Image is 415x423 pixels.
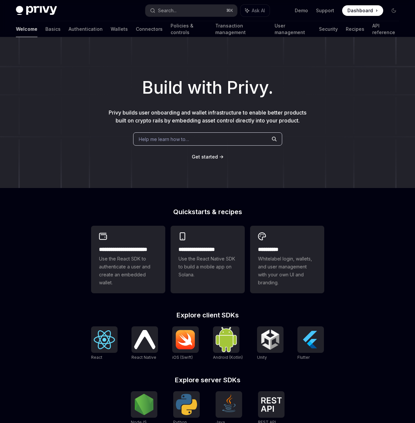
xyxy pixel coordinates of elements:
span: Android (Kotlin) [213,355,243,360]
a: Dashboard [342,5,383,16]
button: Toggle dark mode [389,5,399,16]
span: Dashboard [347,7,373,14]
a: User management [275,21,311,37]
span: React [91,355,102,360]
a: Android (Kotlin)Android (Kotlin) [213,326,243,361]
span: Help me learn how to… [139,136,189,143]
a: Demo [295,7,308,14]
a: ReactReact [91,326,118,361]
h2: Explore client SDKs [91,312,324,318]
a: Recipes [346,21,364,37]
a: Wallets [111,21,128,37]
span: Use the React Native SDK to build a mobile app on Solana. [179,255,237,279]
img: Unity [260,329,281,350]
span: Whitelabel login, wallets, and user management with your own UI and branding. [258,255,316,287]
a: Policies & controls [171,21,207,37]
span: Use the React SDK to authenticate a user and create an embedded wallet. [99,255,157,287]
a: Basics [45,21,61,37]
a: FlutterFlutter [297,326,324,361]
a: UnityUnity [257,326,284,361]
h1: Build with Privy. [11,75,404,101]
span: Flutter [297,355,310,360]
img: Flutter [300,329,321,350]
a: **** **** **** ***Use the React Native SDK to build a mobile app on Solana. [171,226,245,293]
img: React [94,330,115,349]
span: ⌘ K [226,8,233,13]
span: iOS (Swift) [172,355,193,360]
img: dark logo [16,6,57,15]
span: React Native [131,355,156,360]
a: Transaction management [215,21,266,37]
a: Authentication [69,21,103,37]
img: Android (Kotlin) [216,327,237,352]
h2: Explore server SDKs [91,377,324,383]
img: Java [218,394,239,415]
a: **** *****Whitelabel login, wallets, and user management with your own UI and branding. [250,226,324,293]
img: REST API [261,397,282,412]
span: Privy builds user onboarding and wallet infrastructure to enable better products built on crypto ... [109,109,306,124]
button: Search...⌘K [145,5,237,17]
a: iOS (Swift)iOS (Swift) [172,326,199,361]
span: Unity [257,355,267,360]
a: Get started [192,154,218,160]
span: Ask AI [252,7,265,14]
img: Python [176,394,197,415]
img: iOS (Swift) [175,330,196,350]
h2: Quickstarts & recipes [91,209,324,215]
a: React NativeReact Native [131,326,158,361]
a: Security [319,21,338,37]
button: Ask AI [240,5,270,17]
a: Welcome [16,21,37,37]
img: NodeJS [133,394,155,415]
a: Connectors [136,21,163,37]
a: API reference [372,21,399,37]
img: React Native [134,330,155,349]
div: Search... [158,7,177,15]
a: Support [316,7,334,14]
